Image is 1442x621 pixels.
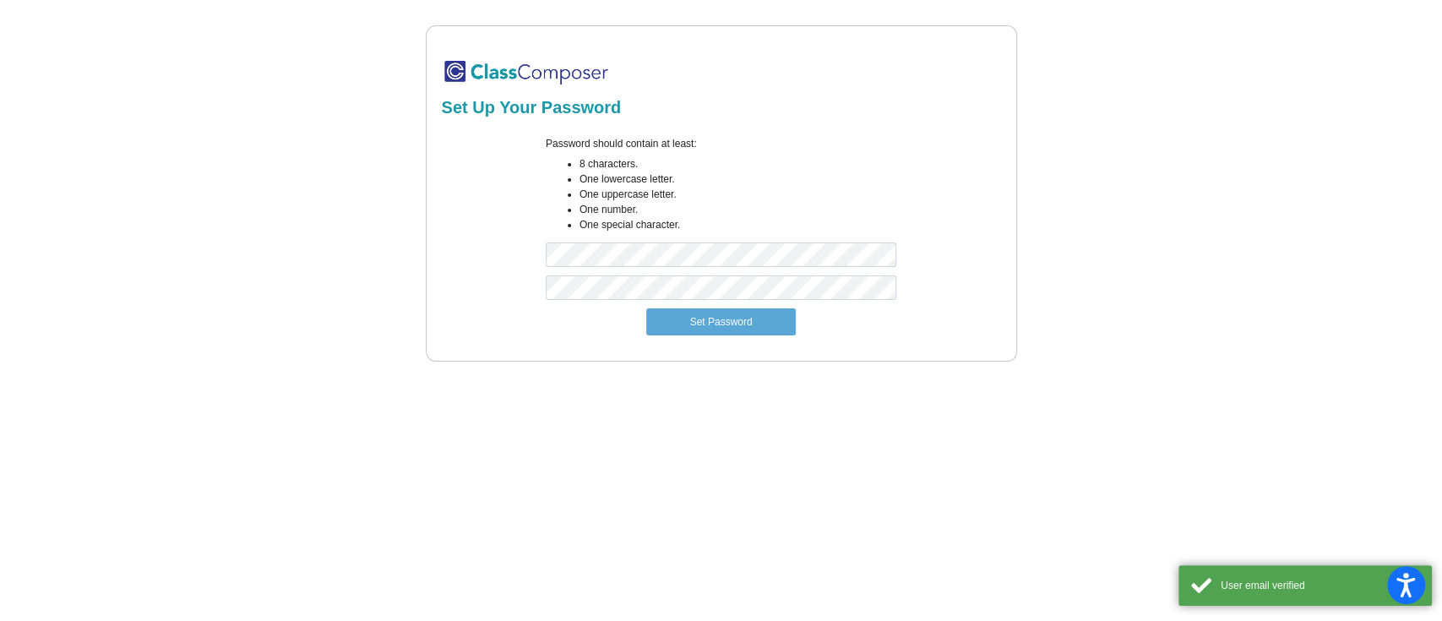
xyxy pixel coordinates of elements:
[1221,578,1419,593] div: User email verified
[580,202,896,217] li: One number.
[546,136,697,151] label: Password should contain at least:
[646,308,795,335] button: Set Password
[580,217,896,232] li: One special character.
[580,187,896,202] li: One uppercase letter.
[580,156,896,172] li: 8 characters.
[442,97,1001,117] h2: Set Up Your Password
[580,172,896,187] li: One lowercase letter.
